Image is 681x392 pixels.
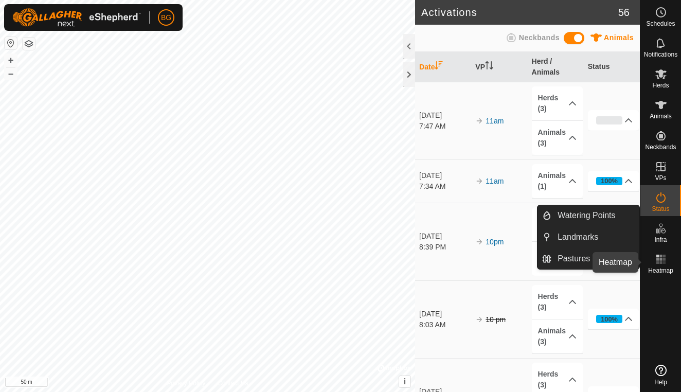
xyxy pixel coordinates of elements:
[419,110,471,121] div: [DATE]
[648,268,673,274] span: Heatmap
[655,175,666,181] span: VPs
[645,144,676,150] span: Neckbands
[596,177,623,185] div: 100%
[588,309,639,329] p-accordion-header: 100%
[419,170,471,181] div: [DATE]
[584,52,640,82] th: Status
[12,8,141,27] img: Gallagher Logo
[537,227,639,247] li: Landmarks
[486,177,504,185] a: 11am
[532,285,583,319] p-accordion-header: Herds (3)
[646,21,675,27] span: Schedules
[532,121,583,155] p-accordion-header: Animals (3)
[537,205,639,226] li: Watering Points
[551,205,639,226] a: Watering Points
[419,121,471,132] div: 7:47 AM
[475,177,483,185] img: arrow
[486,315,506,324] s: 10 pm
[604,33,634,42] span: Animals
[558,209,615,222] span: Watering Points
[532,86,583,120] p-accordion-header: Herds (3)
[5,37,17,49] button: Reset Map
[596,315,623,323] div: 100%
[596,116,623,124] div: 0%
[415,52,471,82] th: Date
[528,52,584,82] th: Herd / Animals
[475,117,483,125] img: arrow
[588,171,639,191] p-accordion-header: 100%
[650,113,672,119] span: Animals
[419,181,471,192] div: 7:34 AM
[652,82,669,88] span: Herds
[601,314,618,324] div: 100%
[419,242,471,253] div: 8:39 PM
[640,361,681,389] a: Help
[5,54,17,66] button: +
[519,33,560,42] span: Neckbands
[404,377,406,386] span: i
[532,319,583,353] p-accordion-header: Animals (3)
[618,5,630,20] span: 56
[419,231,471,242] div: [DATE]
[654,237,667,243] span: Infra
[161,12,171,23] span: BG
[652,206,669,212] span: Status
[644,51,677,58] span: Notifications
[167,379,206,388] a: Privacy Policy
[537,248,639,269] li: Pastures
[5,67,17,80] button: –
[475,238,483,246] img: arrow
[419,309,471,319] div: [DATE]
[532,207,583,241] p-accordion-header: Herds (3)
[421,6,618,19] h2: Activations
[486,238,504,246] a: 10pm
[654,379,667,385] span: Help
[475,315,483,324] img: arrow
[419,319,471,330] div: 8:03 AM
[551,227,639,247] a: Landmarks
[218,379,248,388] a: Contact Us
[471,52,527,82] th: VP
[399,376,410,387] button: i
[558,231,598,243] span: Landmarks
[551,248,639,269] a: Pastures
[532,164,583,198] p-accordion-header: Animals (1)
[532,242,583,276] p-accordion-header: Animals (3)
[23,38,35,50] button: Map Layers
[558,253,590,265] span: Pastures
[486,117,504,125] a: 11am
[435,63,443,71] p-sorticon: Activate to sort
[485,63,493,71] p-sorticon: Activate to sort
[588,110,639,131] p-accordion-header: 0%
[601,176,618,186] div: 100%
